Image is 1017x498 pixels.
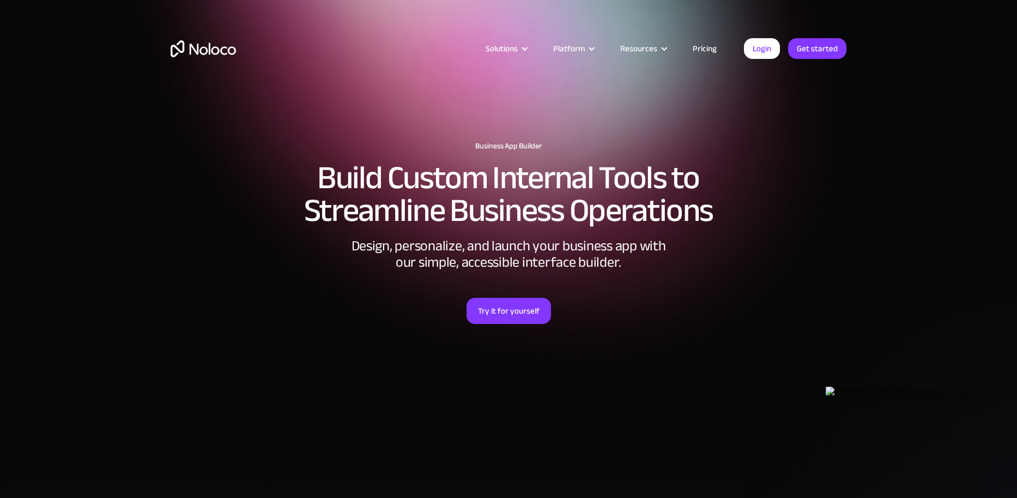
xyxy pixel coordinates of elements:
div: Platform [540,41,607,56]
div: Platform [553,41,585,56]
h1: Business App Builder [171,142,846,151]
a: Login [744,38,780,59]
a: Get started [788,38,846,59]
div: Solutions [486,41,518,56]
div: Solutions [472,41,540,56]
h2: Build Custom Internal Tools to Streamline Business Operations [171,161,846,227]
div: Resources [620,41,657,56]
div: Resources [607,41,679,56]
img: ParagraphAI Toolbar icon [826,387,969,411]
a: Try it for yourself [467,298,551,324]
a: home [171,40,236,57]
div: Design, personalize, and launch your business app with our simple, accessible interface builder. [345,238,672,271]
a: Pricing [679,41,730,56]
